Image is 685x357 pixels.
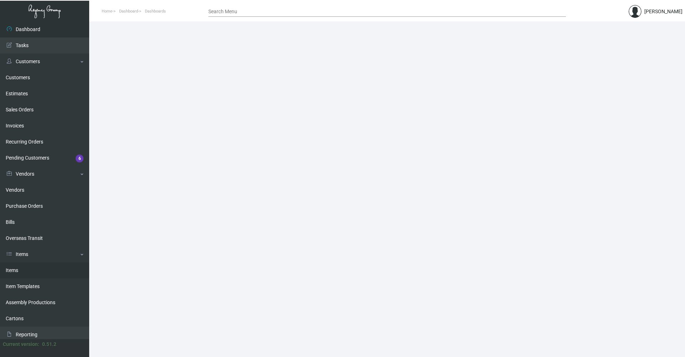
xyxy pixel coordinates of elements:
[119,9,138,14] span: Dashboard
[102,9,112,14] span: Home
[644,8,683,15] div: [PERSON_NAME]
[629,5,641,18] img: admin@bootstrapmaster.com
[3,341,39,348] div: Current version:
[145,9,166,14] span: Dashboards
[42,341,56,348] div: 0.51.2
